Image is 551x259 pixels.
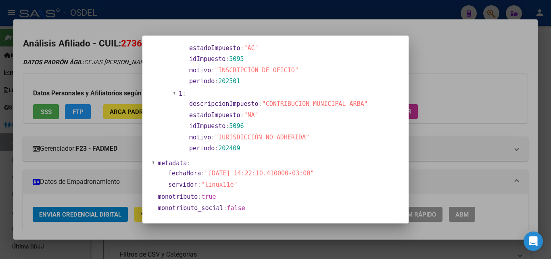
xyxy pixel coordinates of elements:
span: "AC" [244,44,258,52]
span: 5096 [229,122,244,130]
span: : [211,67,215,74]
span: 1 [179,90,182,97]
span: : [225,55,229,63]
span: : [201,170,205,177]
span: periodo [189,78,215,85]
span: motivo [189,67,211,74]
span: idImpuesto [189,55,225,63]
span: servidor [168,181,197,188]
span: false [227,204,245,212]
span: 202501 [218,78,240,85]
span: : [259,100,262,107]
span: : [225,122,229,130]
span: : [215,145,218,152]
span: : [211,134,215,141]
span: metadata [158,160,187,167]
span: : [187,160,190,167]
div: Open Intercom Messenger [524,232,543,251]
span: "NA" [244,112,258,119]
span: 5095 [229,55,244,63]
span: : [198,193,201,200]
span: periodo [189,145,215,152]
span: estadoImpuesto [189,112,240,119]
span: : [182,90,186,97]
span: motivo [189,134,211,141]
span: : [223,204,227,212]
span: monotributo [158,193,198,200]
span: : [240,44,244,52]
span: "CONTRIBUCION MUNICIPAL ARBA" [262,100,368,107]
span: estadoImpuesto [189,44,240,52]
span: "INSCRIPCIÓN DE OFICIO" [215,67,298,74]
span: "linux11e" [201,181,237,188]
span: : [240,112,244,119]
span: descripcionImpuesto [189,100,259,107]
span: "JURISDICCIÓN NO ADHERIDA" [215,134,309,141]
span: "[DATE] 14:22:10.410000-03:00" [205,170,314,177]
span: : [197,181,201,188]
span: : [215,78,218,85]
span: monotributo_social [158,204,223,212]
span: true [201,193,216,200]
span: 202409 [218,145,240,152]
span: idImpuesto [189,122,225,130]
span: fechaHora [168,170,201,177]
